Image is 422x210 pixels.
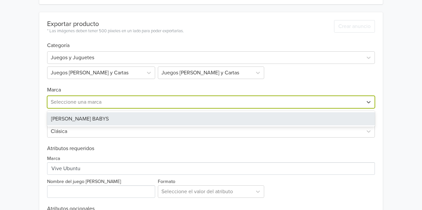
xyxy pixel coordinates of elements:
[47,155,60,162] label: Marca
[47,112,375,125] div: [PERSON_NAME] BABYS
[47,178,121,185] label: Nombre del juego [PERSON_NAME]
[47,20,184,28] div: Exportar producto
[47,108,375,122] h6: Tipo de listado
[47,79,375,93] h6: Marca
[47,28,184,35] div: * Las imágenes deben tener 500 píxeles en un lado para poder exportarlas.
[47,145,375,152] h6: Atributos requeridos
[158,178,175,185] label: Formato
[334,20,375,33] button: Crear anuncio
[47,35,375,49] h6: Categoría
